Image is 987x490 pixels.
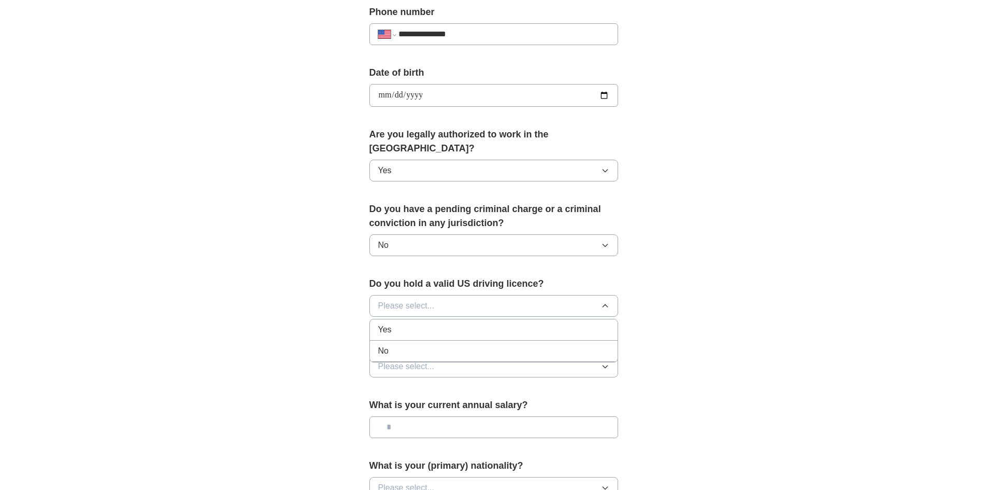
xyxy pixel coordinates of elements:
label: Do you hold a valid US driving licence? [369,277,618,291]
button: Yes [369,160,618,181]
label: Do you have a pending criminal charge or a criminal conviction in any jurisdiction? [369,202,618,230]
span: No [378,239,389,251]
label: Phone number [369,5,618,19]
span: Please select... [378,360,435,373]
label: Are you legally authorized to work in the [GEOGRAPHIC_DATA]? [369,128,618,156]
span: Yes [378,164,392,177]
label: What is your current annual salary? [369,398,618,412]
label: What is your (primary) nationality? [369,459,618,473]
span: No [378,345,389,357]
button: No [369,234,618,256]
span: Please select... [378,300,435,312]
button: Please select... [369,356,618,377]
label: Date of birth [369,66,618,80]
button: Please select... [369,295,618,317]
span: Yes [378,324,392,336]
